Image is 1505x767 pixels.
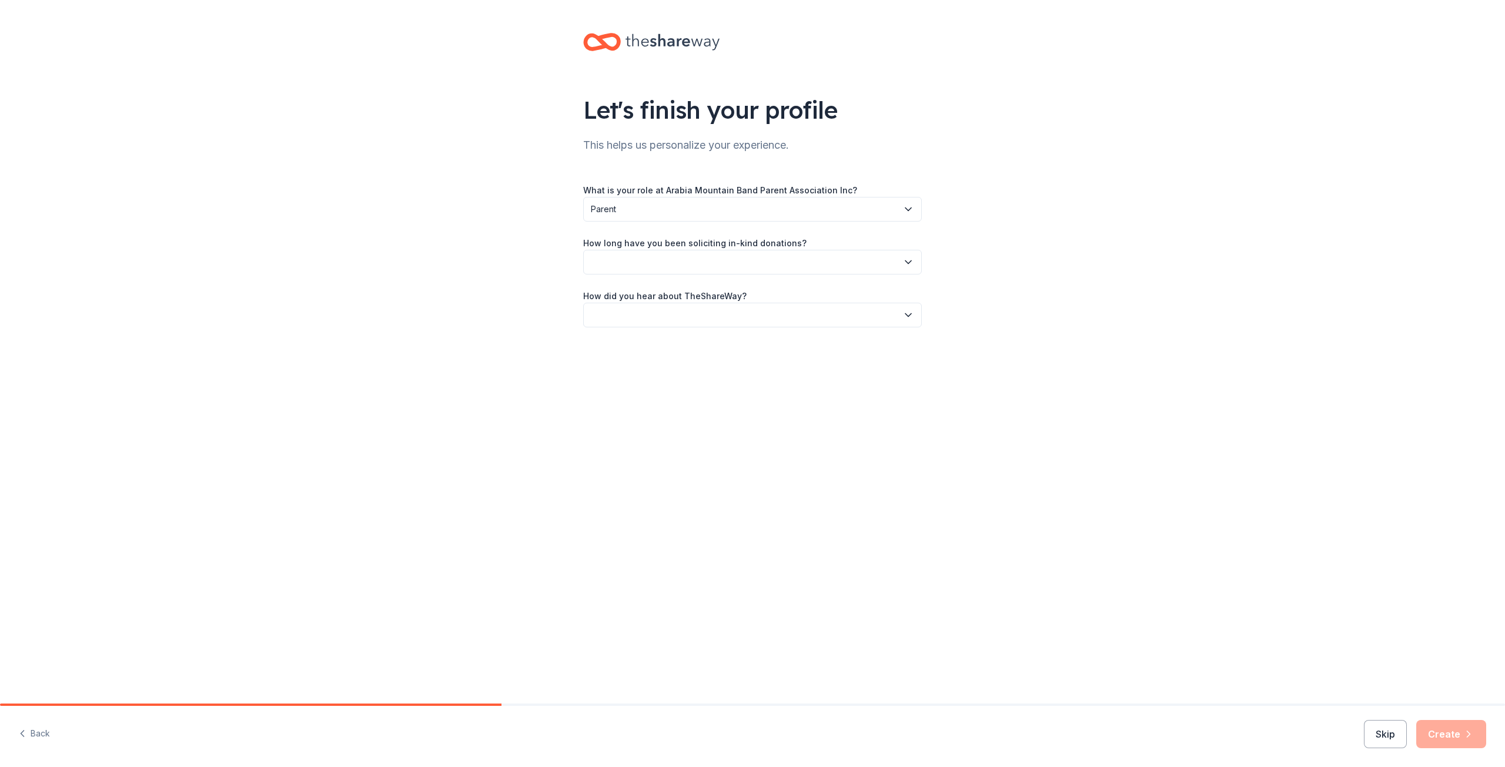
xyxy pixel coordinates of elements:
span: Parent [591,202,898,216]
label: What is your role at Arabia Mountain Band Parent Association Inc? [583,185,857,196]
div: Let's finish your profile [583,93,922,126]
button: Skip [1364,720,1407,748]
button: Parent [583,197,922,222]
label: How long have you been soliciting in-kind donations? [583,237,807,249]
label: How did you hear about TheShareWay? [583,290,747,302]
button: Back [19,722,50,746]
div: This helps us personalize your experience. [583,136,922,155]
